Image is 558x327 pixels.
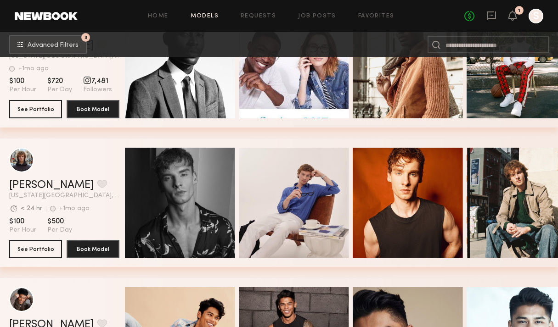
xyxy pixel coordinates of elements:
[9,180,94,191] a: [PERSON_NAME]
[47,226,72,234] span: Per Day
[83,86,112,94] span: Followers
[9,240,62,258] button: See Portfolio
[358,13,395,19] a: Favorites
[9,193,119,199] span: [US_STATE][GEOGRAPHIC_DATA], [GEOGRAPHIC_DATA]
[9,77,36,86] span: $100
[148,13,169,19] a: Home
[59,205,90,212] div: +1mo ago
[191,13,219,19] a: Models
[18,66,49,72] div: +1mo ago
[21,205,42,212] div: < 24 hr
[28,42,79,49] span: Advanced Filters
[529,9,543,23] a: S
[9,86,36,94] span: Per Hour
[298,13,336,19] a: Job Posts
[67,100,119,118] button: Book Model
[9,217,36,226] span: $100
[47,217,72,226] span: $500
[47,77,72,86] span: $720
[9,35,87,54] button: 3Advanced Filters
[67,240,119,258] button: Book Model
[241,13,276,19] a: Requests
[85,35,87,39] span: 3
[518,8,520,13] div: 1
[9,226,36,234] span: Per Hour
[9,100,62,118] button: See Portfolio
[83,77,112,86] span: 7,481
[47,86,72,94] span: Per Day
